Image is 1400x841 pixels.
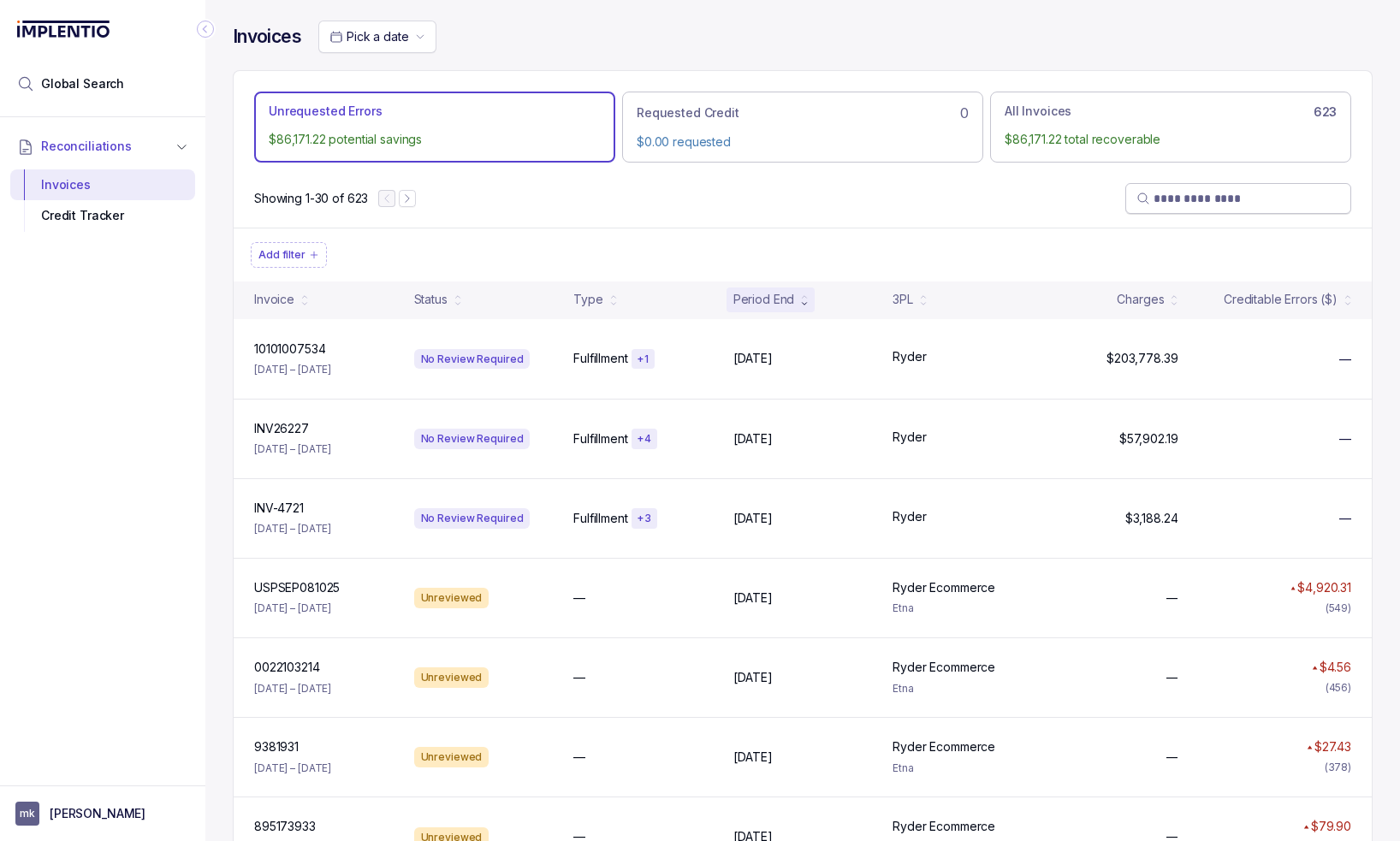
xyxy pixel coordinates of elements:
[24,200,181,231] div: Credit Tracker
[1166,749,1178,766] p: —
[637,432,652,446] p: + 4
[41,75,124,92] span: Global Search
[1314,105,1337,119] h6: 623
[893,760,1032,777] p: Etna
[1005,103,1071,120] p: All Invoices
[733,350,773,367] p: [DATE]
[1224,291,1338,308] div: Creditable Errors ($)
[1314,738,1351,755] p: $27.43
[893,600,1032,617] p: Etna
[254,92,1351,162] ul: Action Tab Group
[24,169,181,200] div: Invoices
[733,589,773,607] p: [DATE]
[637,512,652,525] p: + 3
[414,667,489,688] div: Unreviewed
[399,190,416,207] button: Next Page
[254,760,331,777] p: [DATE] – [DATE]
[893,508,926,525] p: Ryder
[1297,579,1351,596] p: $4,920.31
[233,25,301,49] h4: Invoices
[414,349,531,370] div: No Review Required
[15,802,190,826] button: User initials[PERSON_NAME]
[1307,745,1312,749] img: red pointer upwards
[733,669,773,686] p: [DATE]
[1005,131,1337,148] p: $86,171.22 total recoverable
[254,361,331,378] p: [DATE] – [DATE]
[414,429,531,449] div: No Review Required
[573,430,627,447] p: Fulfillment
[254,738,299,755] p: 9381931
[1166,669,1178,686] p: —
[269,103,382,120] p: Unrequested Errors
[1320,659,1351,676] p: $4.56
[195,19,216,39] div: Collapse Icon
[1325,759,1351,776] div: (378)
[414,508,531,529] div: No Review Required
[733,291,795,308] div: Period End
[15,802,39,826] span: User initials
[254,600,331,617] p: [DATE] – [DATE]
[1326,679,1351,696] div: (456)
[893,659,995,676] p: Ryder Ecommerce
[893,680,1032,697] p: Etna
[10,127,195,165] button: Reconciliations
[1339,351,1351,368] span: —
[893,738,995,755] p: Ryder Ecommerce
[254,520,331,537] p: [DATE] – [DATE]
[1106,350,1178,367] p: $203,778.39
[573,291,602,308] div: Type
[893,291,913,308] div: 3PL
[893,348,926,365] p: Ryder
[318,21,436,53] button: Date Range Picker
[637,104,739,121] p: Requested Credit
[637,133,969,151] p: $0.00 requested
[1117,291,1164,308] div: Charges
[258,246,306,264] p: Add filter
[41,138,132,155] span: Reconciliations
[573,589,585,607] p: —
[1119,430,1178,447] p: $57,902.19
[733,749,773,766] p: [DATE]
[254,579,340,596] p: USPSEP081025
[893,579,995,596] p: Ryder Ecommerce
[254,659,320,676] p: 0022103214
[10,166,195,235] div: Reconciliations
[254,341,325,358] p: 10101007534
[254,441,331,458] p: [DATE] – [DATE]
[50,805,145,822] p: [PERSON_NAME]
[269,131,601,148] p: $86,171.22 potential savings
[1303,825,1308,829] img: red pointer upwards
[329,28,408,45] search: Date Range Picker
[573,669,585,686] p: —
[573,510,627,527] p: Fulfillment
[251,242,1355,268] ul: Filter Group
[1290,586,1296,590] img: red pointer upwards
[1312,666,1317,670] img: red pointer upwards
[347,29,408,44] span: Pick a date
[573,350,627,367] p: Fulfillment
[254,500,304,517] p: INV-4721
[254,190,368,207] div: Remaining page entries
[414,588,489,608] div: Unreviewed
[637,103,969,123] div: 0
[573,749,585,766] p: —
[254,190,368,207] p: Showing 1-30 of 623
[1166,589,1178,607] p: —
[733,510,773,527] p: [DATE]
[893,429,926,446] p: Ryder
[1125,510,1178,527] p: $3,188.24
[254,680,331,697] p: [DATE] – [DATE]
[251,242,327,268] button: Filter Chip Add filter
[893,818,995,835] p: Ryder Ecommerce
[733,430,773,447] p: [DATE]
[1311,818,1351,835] p: $79.90
[414,747,489,767] div: Unreviewed
[1339,510,1351,527] span: —
[414,291,448,308] div: Status
[1326,600,1351,617] div: (549)
[1339,430,1351,447] span: —
[254,420,309,437] p: INV26227
[254,818,316,835] p: 895173933
[637,352,650,366] p: + 1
